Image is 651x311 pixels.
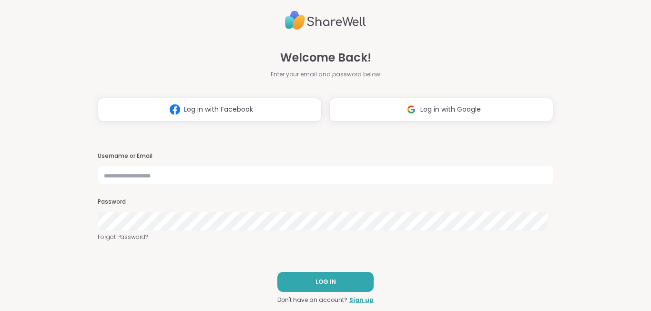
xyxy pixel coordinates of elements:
img: ShareWell Logomark [402,101,420,118]
a: Sign up [349,296,374,304]
h3: Password [98,198,553,206]
span: Don't have an account? [277,296,347,304]
button: Log in with Facebook [98,98,322,122]
span: Enter your email and password below [271,70,380,79]
button: Log in with Google [329,98,553,122]
span: LOG IN [315,278,336,286]
img: ShareWell Logo [285,7,366,34]
img: ShareWell Logomark [166,101,184,118]
span: Welcome Back! [280,49,371,66]
span: Log in with Facebook [184,104,253,114]
span: Log in with Google [420,104,481,114]
a: Forgot Password? [98,233,553,241]
button: LOG IN [277,272,374,292]
h3: Username or Email [98,152,553,160]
